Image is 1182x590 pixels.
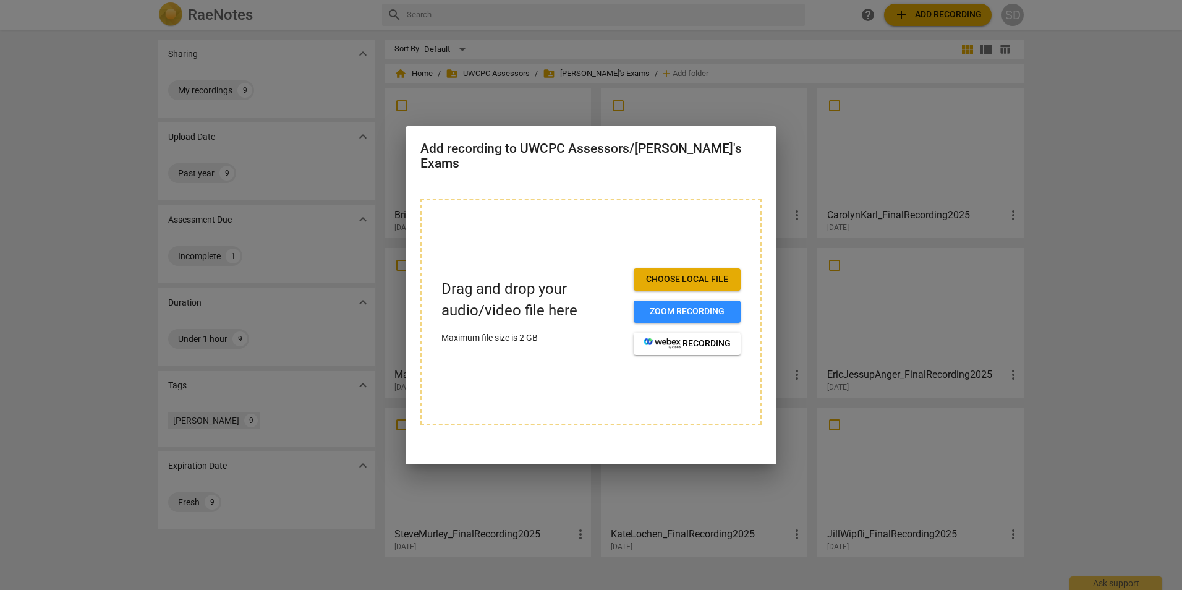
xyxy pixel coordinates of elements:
[634,301,741,323] button: Zoom recording
[644,273,731,286] span: Choose local file
[644,306,731,318] span: Zoom recording
[634,333,741,355] button: recording
[634,268,741,291] button: Choose local file
[441,331,624,344] p: Maximum file size is 2 GB
[420,141,762,171] h2: Add recording to UWCPC Assessors/[PERSON_NAME]'s Exams
[644,338,731,350] span: recording
[441,278,624,322] p: Drag and drop your audio/video file here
